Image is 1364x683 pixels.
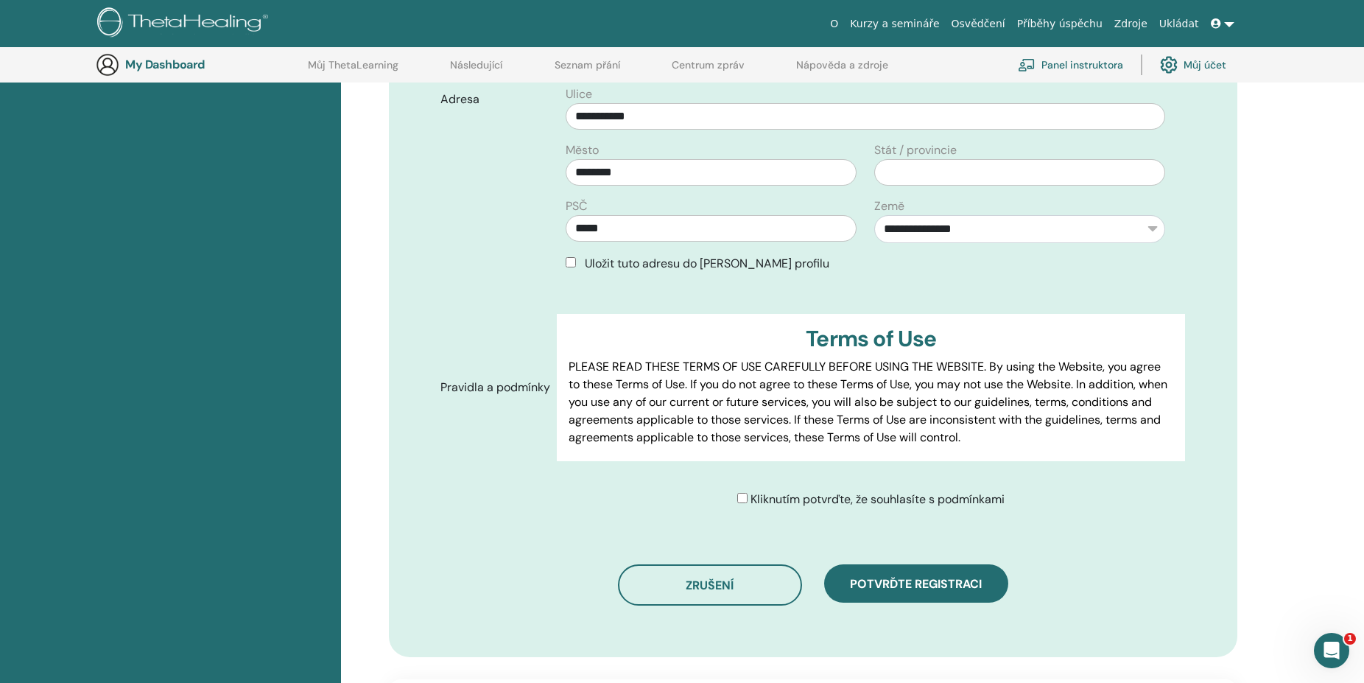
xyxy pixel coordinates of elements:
[686,578,734,593] span: zrušení
[672,59,745,83] a: Centrum zpráv
[844,10,945,38] a: Kurzy a semináře
[1018,58,1036,71] img: chalkboard-teacher.svg
[96,53,119,77] img: generic-user-icon.jpg
[569,358,1173,446] p: PLEASE READ THESE TERMS OF USE CAREFULLY BEFORE USING THE WEBSITE. By using the Website, you agre...
[1344,633,1356,645] span: 1
[585,256,829,271] span: Uložit tuto adresu do [PERSON_NAME] profilu
[1314,633,1349,668] iframe: Intercom live chat
[125,57,273,71] h3: My Dashboard
[850,576,982,592] span: Potvrďte registraci
[796,59,888,83] a: Nápověda a zdroje
[450,59,502,83] a: Následující
[750,491,1005,507] span: Kliknutím potvrďte, že souhlasíte s podmínkami
[429,374,558,402] label: Pravidla a podmínky
[824,564,1008,603] button: Potvrďte registraci
[97,7,273,41] img: logo.png
[946,10,1011,38] a: Osvědčení
[566,141,599,159] label: Město
[555,59,620,83] a: Seznam přání
[308,59,398,83] a: Můj ThetaLearning
[569,458,1173,670] p: Lor IpsumDolorsi.ame Cons adipisci elits do eiusm tem incid, utl etdol, magnaali eni adminimve qu...
[429,85,558,113] label: Adresa
[566,85,592,103] label: Ulice
[566,197,587,215] label: PSČ
[1160,49,1226,81] a: Můj účet
[824,10,844,38] a: O
[1011,10,1108,38] a: Příběhy úspěchu
[1153,10,1205,38] a: Ukládat
[874,141,957,159] label: Stát / provincie
[1160,52,1178,77] img: cog.svg
[569,326,1173,352] h3: Terms of Use
[874,197,904,215] label: Země
[1108,10,1153,38] a: Zdroje
[618,564,802,606] button: zrušení
[1018,49,1123,81] a: Panel instruktora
